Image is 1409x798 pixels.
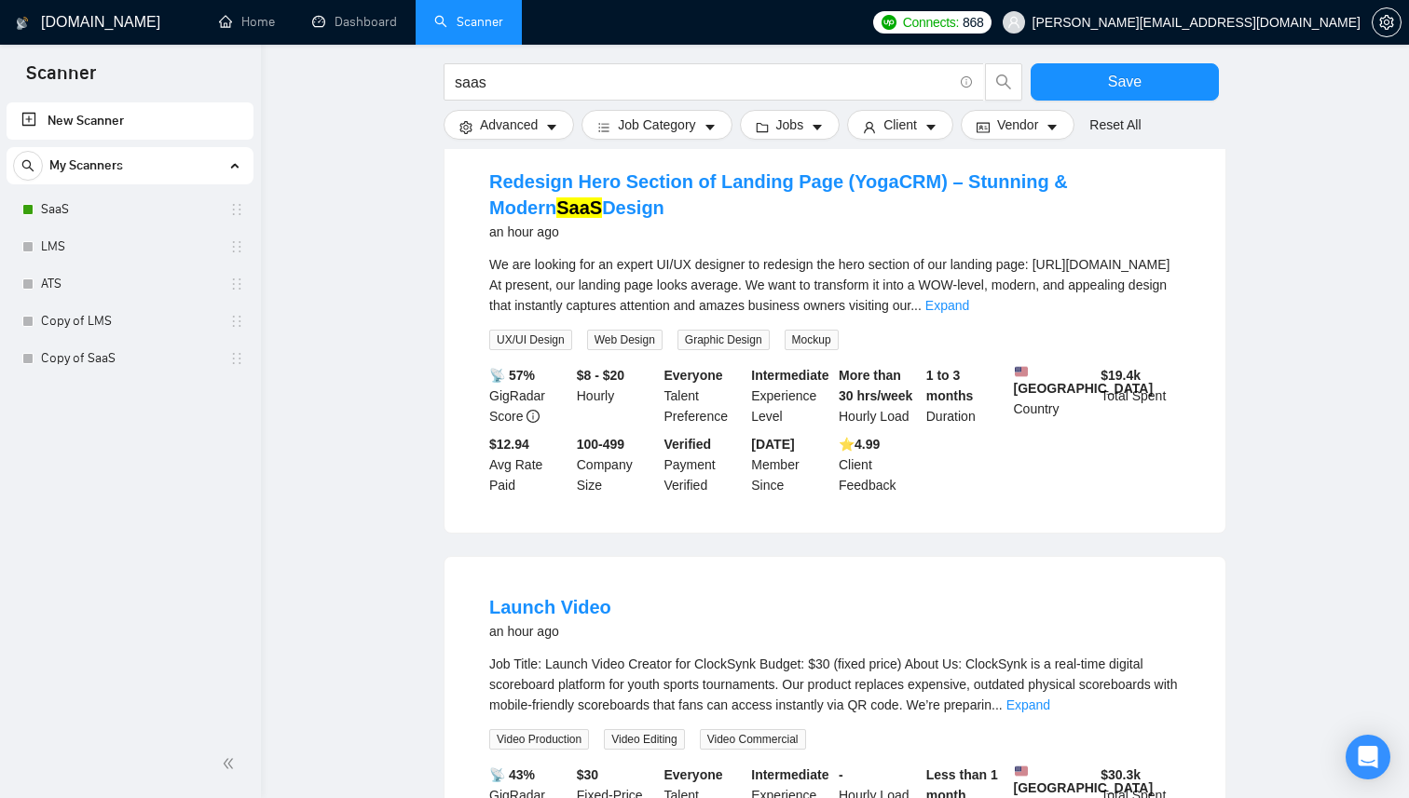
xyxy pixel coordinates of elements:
[459,120,472,134] span: setting
[751,767,828,782] b: Intermediate
[229,202,244,217] span: holder
[847,110,953,140] button: userClientcaret-down
[545,120,558,134] span: caret-down
[883,115,917,135] span: Client
[556,197,602,218] mark: SaaS
[925,298,969,313] a: Expand
[16,8,29,38] img: logo
[839,368,912,403] b: More than 30 hrs/week
[1046,120,1059,134] span: caret-down
[1089,115,1141,135] a: Reset All
[997,115,1038,135] span: Vendor
[1010,365,1098,426] div: Country
[41,303,218,340] a: Copy of LMS
[664,368,723,383] b: Everyone
[1101,767,1141,782] b: $ 30.3k
[489,729,589,750] span: Video Production
[961,76,973,88] span: info-circle
[11,60,111,99] span: Scanner
[489,330,572,350] span: UX/UI Design
[527,410,540,423] span: info-circle
[839,767,843,782] b: -
[986,74,1021,90] span: search
[489,654,1181,715] div: Job Title: Launch Video Creator for ClockSynk Budget: $30 (fixed price) About Us: ClockSynk is a ...
[677,330,770,350] span: Graphic Design
[7,147,253,377] li: My Scanners
[41,191,218,228] a: SaaS
[618,115,695,135] span: Job Category
[229,351,244,366] span: holder
[700,729,806,750] span: Video Commercial
[444,110,574,140] button: settingAdvancedcaret-down
[1007,16,1020,29] span: user
[1346,735,1390,779] div: Open Intercom Messenger
[747,365,835,426] div: Experience Level
[41,228,218,265] a: LMS
[229,314,244,329] span: holder
[573,434,661,495] div: Company Size
[587,330,663,350] span: Web Design
[577,437,624,452] b: 100-499
[811,120,824,134] span: caret-down
[1014,365,1154,396] b: [GEOGRAPHIC_DATA]
[229,239,244,254] span: holder
[489,368,535,383] b: 📡 57%
[1006,697,1050,712] a: Expand
[41,265,218,303] a: ATS
[747,434,835,495] div: Member Since
[985,63,1022,101] button: search
[910,298,922,313] span: ...
[923,365,1010,426] div: Duration
[577,368,624,383] b: $8 - $20
[577,767,598,782] b: $ 30
[924,120,937,134] span: caret-down
[14,159,42,172] span: search
[229,277,244,291] span: holder
[222,754,240,773] span: double-left
[661,365,748,426] div: Talent Preference
[1015,764,1028,778] img: 🇺🇸
[219,14,275,30] a: homeHome
[604,729,685,750] span: Video Editing
[1108,70,1142,93] span: Save
[489,437,529,452] b: $12.94
[740,110,841,140] button: folderJobscaret-down
[963,12,983,33] span: 868
[1031,63,1219,101] button: Save
[863,120,876,134] span: user
[664,767,723,782] b: Everyone
[7,102,253,140] li: New Scanner
[489,767,535,782] b: 📡 43%
[455,71,952,94] input: Search Freelance Jobs...
[1101,368,1141,383] b: $ 19.4k
[1014,764,1154,795] b: [GEOGRAPHIC_DATA]
[489,171,1068,218] a: Redesign Hero Section of Landing Page (YogaCRM) – Stunning & ModernSaaSDesign
[41,340,218,377] a: Copy of SaaS
[1372,15,1402,30] a: setting
[1097,365,1184,426] div: Total Spent
[882,15,896,30] img: upwork-logo.png
[1373,15,1401,30] span: setting
[489,254,1181,316] div: We are looking for an expert UI/UX designer to redesign the hero section of our landing page: [UR...
[785,330,839,350] span: Mockup
[13,151,43,181] button: search
[704,120,717,134] span: caret-down
[664,437,712,452] b: Verified
[903,12,959,33] span: Connects:
[1015,365,1028,378] img: 🇺🇸
[751,368,828,383] b: Intermediate
[573,365,661,426] div: Hourly
[21,102,239,140] a: New Scanner
[751,437,794,452] b: [DATE]
[835,365,923,426] div: Hourly Load
[992,697,1003,712] span: ...
[312,14,397,30] a: dashboardDashboard
[581,110,732,140] button: barsJob Categorycaret-down
[49,147,123,184] span: My Scanners
[839,437,880,452] b: ⭐️ 4.99
[926,368,974,403] b: 1 to 3 months
[486,434,573,495] div: Avg Rate Paid
[480,115,538,135] span: Advanced
[489,221,1181,243] div: an hour ago
[489,620,611,642] div: an hour ago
